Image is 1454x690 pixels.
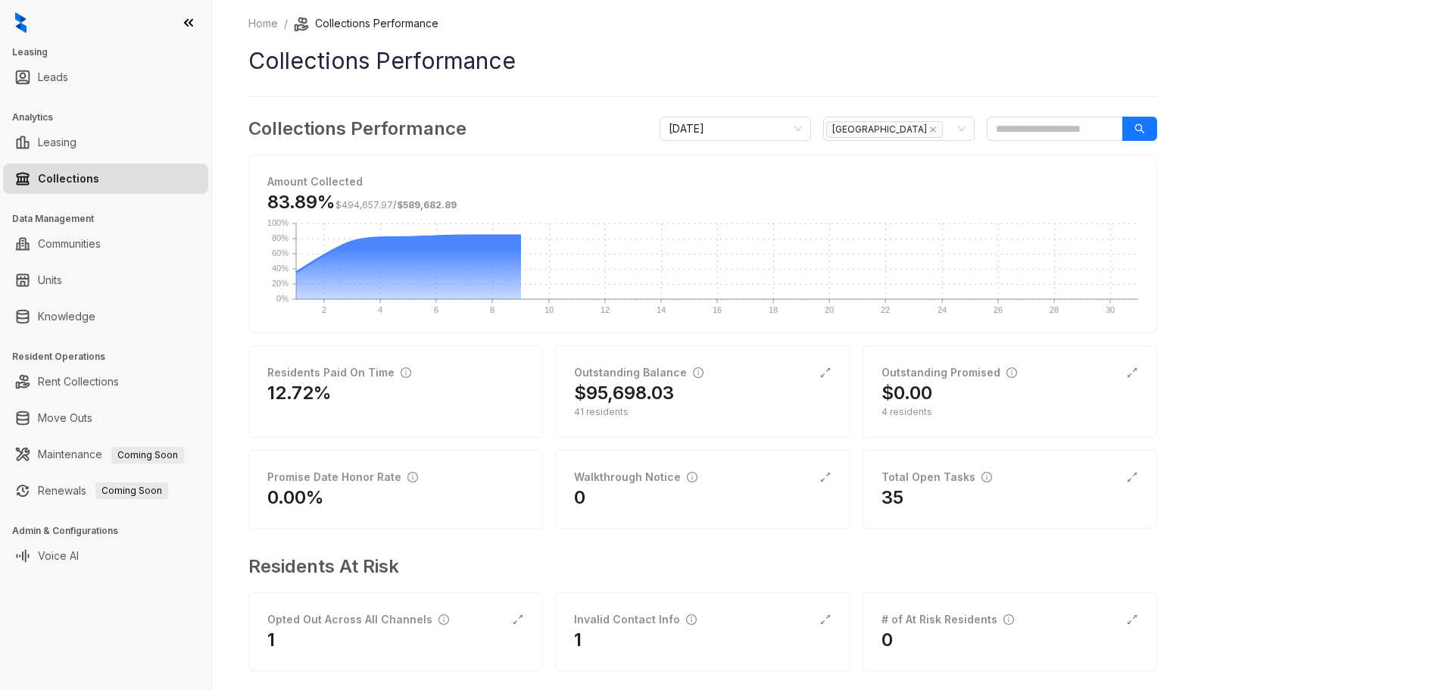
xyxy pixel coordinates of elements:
[38,62,68,92] a: Leads
[1134,123,1145,134] span: search
[38,301,95,332] a: Knowledge
[544,305,554,314] text: 10
[826,121,943,138] span: [GEOGRAPHIC_DATA]
[401,367,411,378] span: info-circle
[994,305,1003,314] text: 26
[38,229,101,259] a: Communities
[881,405,1138,419] div: 4 residents
[881,305,890,314] text: 22
[378,305,382,314] text: 4
[38,127,76,158] a: Leasing
[272,248,289,258] text: 60%
[1106,305,1115,314] text: 30
[881,364,1017,381] div: Outstanding Promised
[38,403,92,433] a: Move Outs
[272,264,289,273] text: 40%
[38,367,119,397] a: Rent Collections
[3,476,208,506] li: Renewals
[95,482,168,499] span: Coming Soon
[574,381,674,405] h2: $95,698.03
[272,279,289,288] text: 20%
[397,199,457,211] span: $589,682.89
[111,447,184,464] span: Coming Soon
[294,15,438,32] li: Collections Performance
[407,472,418,482] span: info-circle
[267,628,275,652] h2: 1
[245,15,281,32] a: Home
[434,305,438,314] text: 6
[574,611,697,628] div: Invalid Contact Info
[819,471,832,483] span: expand-alt
[601,305,610,314] text: 12
[38,265,62,295] a: Units
[693,367,704,378] span: info-circle
[769,305,778,314] text: 18
[574,469,697,485] div: Walkthrough Notice
[3,164,208,194] li: Collections
[713,305,722,314] text: 16
[1126,367,1138,379] span: expand-alt
[267,485,324,510] h2: 0.00%
[881,381,932,405] h2: $0.00
[929,126,937,133] span: close
[276,294,289,303] text: 0%
[284,15,288,32] li: /
[38,164,99,194] a: Collections
[687,472,697,482] span: info-circle
[3,127,208,158] li: Leasing
[15,12,27,33] img: logo
[322,305,326,314] text: 2
[267,364,411,381] div: Residents Paid On Time
[12,350,211,364] h3: Resident Operations
[267,175,363,188] strong: Amount Collected
[3,439,208,470] li: Maintenance
[335,199,457,211] span: /
[3,541,208,571] li: Voice AI
[490,305,495,314] text: 8
[1050,305,1059,314] text: 28
[3,403,208,433] li: Move Outs
[267,190,457,214] h3: 83.89%
[248,115,466,142] h3: Collections Performance
[335,199,393,211] span: $494,657.97
[248,44,1157,78] h1: Collections Performance
[438,614,449,625] span: info-circle
[1006,367,1017,378] span: info-circle
[267,469,418,485] div: Promise Date Honor Rate
[938,305,947,314] text: 24
[825,305,834,314] text: 20
[981,472,992,482] span: info-circle
[12,111,211,124] h3: Analytics
[1126,614,1138,626] span: expand-alt
[881,469,992,485] div: Total Open Tasks
[1126,471,1138,483] span: expand-alt
[881,628,893,652] h2: 0
[12,524,211,538] h3: Admin & Configurations
[38,541,79,571] a: Voice AI
[669,117,802,140] span: October 2025
[3,265,208,295] li: Units
[1003,614,1014,625] span: info-circle
[3,229,208,259] li: Communities
[574,485,585,510] h2: 0
[657,305,666,314] text: 14
[267,218,289,227] text: 100%
[267,611,449,628] div: Opted Out Across All Channels
[272,233,289,242] text: 80%
[819,614,832,626] span: expand-alt
[819,367,832,379] span: expand-alt
[574,628,582,652] h2: 1
[574,405,831,419] div: 41 residents
[686,614,697,625] span: info-circle
[574,364,704,381] div: Outstanding Balance
[3,367,208,397] li: Rent Collections
[12,45,211,59] h3: Leasing
[3,301,208,332] li: Knowledge
[512,614,524,626] span: expand-alt
[38,476,168,506] a: RenewalsComing Soon
[248,553,1145,580] h3: Residents At Risk
[12,212,211,226] h3: Data Management
[267,381,332,405] h2: 12.72%
[881,611,1014,628] div: # of At Risk Residents
[881,485,903,510] h2: 35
